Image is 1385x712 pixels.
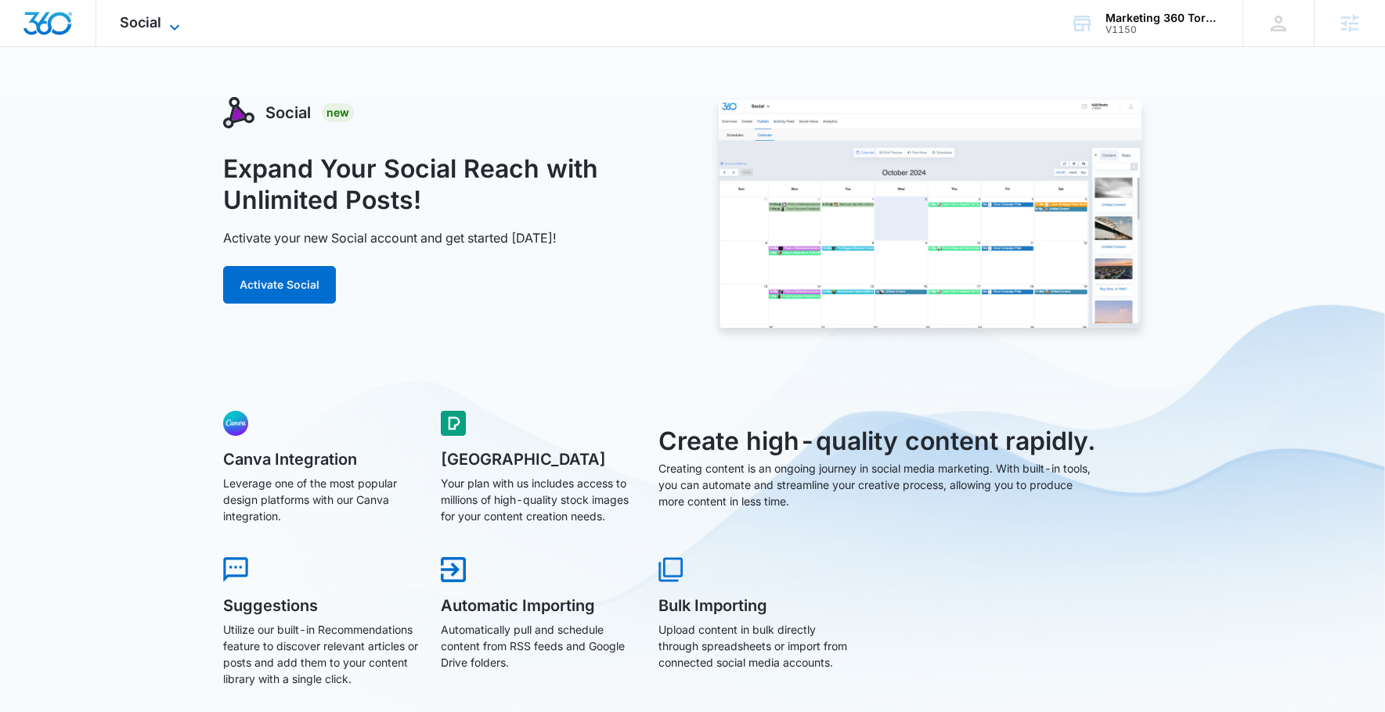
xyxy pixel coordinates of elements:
h5: Canva Integration [223,451,419,467]
p: Creating content is an ongoing journey in social media marketing. With built-in tools, you can au... [658,460,1098,509]
h5: [GEOGRAPHIC_DATA] [441,451,637,467]
p: Automatically pull and schedule content from RSS feeds and Google Drive folders. [441,621,637,671]
h3: Create high-quality content rapidly. [658,423,1098,460]
div: v 4.0.25 [44,25,77,38]
button: Activate Social [223,266,336,304]
h5: Suggestions [223,598,419,613]
p: Upload content in bulk directly through spreadsheets or import from connected social media accounts. [658,621,854,671]
span: Social [120,14,161,31]
div: Domain Overview [60,92,140,102]
img: website_grey.svg [25,41,38,53]
div: account name [1105,12,1220,24]
p: Leverage one of the most popular design platforms with our Canva integration. [223,475,419,524]
h5: Automatic Importing [441,598,637,613]
h1: Expand Your Social Reach with Unlimited Posts! [223,153,676,216]
div: Keywords by Traffic [173,92,264,102]
div: account id [1105,24,1220,35]
img: tab_keywords_by_traffic_grey.svg [156,91,168,103]
div: Domain: [DOMAIN_NAME] [41,41,172,53]
p: Activate your new Social account and get started [DATE]! [223,228,557,247]
p: Your plan with us includes access to millions of high-quality stock images for your content creat... [441,475,637,524]
div: New [322,103,354,122]
img: logo_orange.svg [25,25,38,38]
p: Utilize our built-in Recommendations feature to discover relevant articles or posts and add them ... [223,621,419,687]
h5: Bulk Importing [658,598,854,613]
img: tab_domain_overview_orange.svg [42,91,55,103]
h3: Social [265,101,311,124]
